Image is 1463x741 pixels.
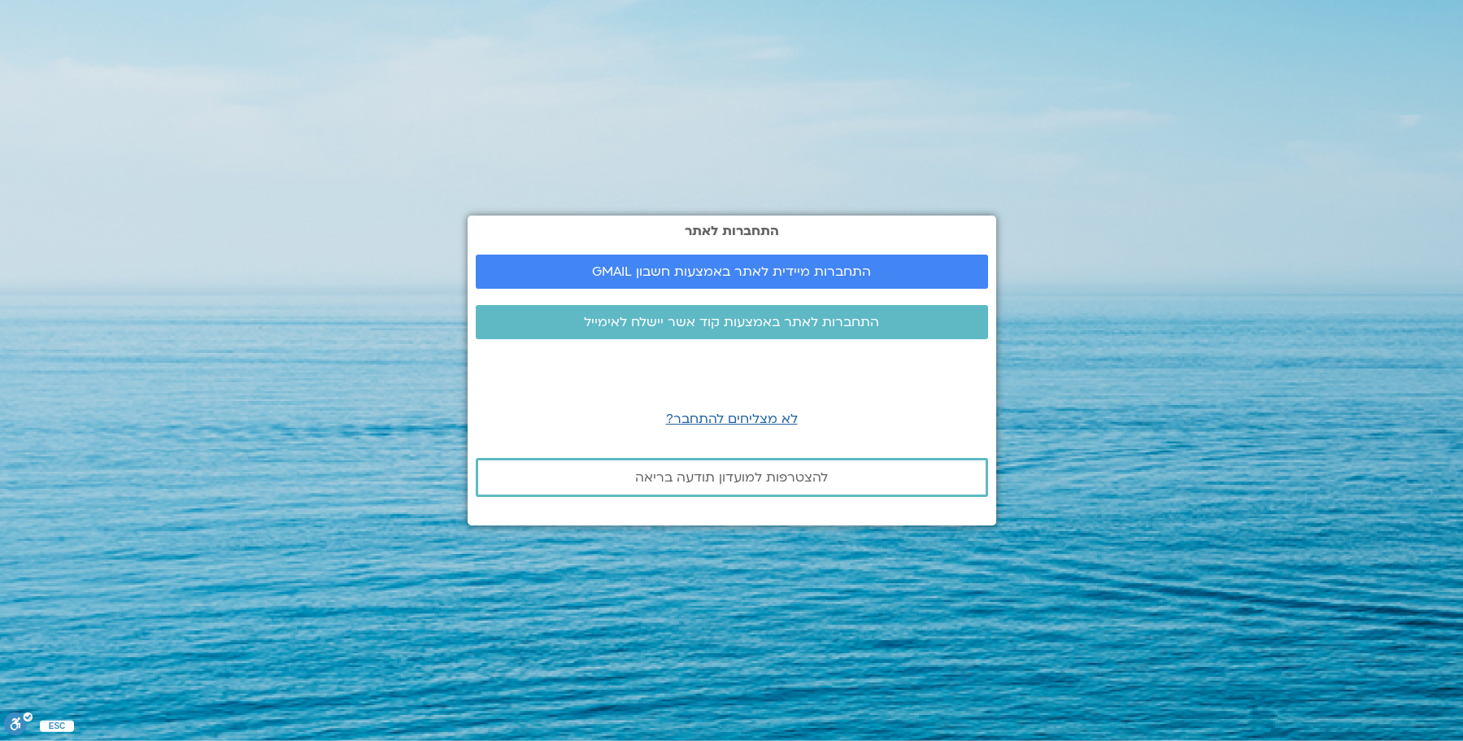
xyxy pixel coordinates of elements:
[635,470,828,485] span: להצטרפות למועדון תודעה בריאה
[584,315,879,329] span: התחברות לאתר באמצעות קוד אשר יישלח לאימייל
[476,255,988,289] a: התחברות מיידית לאתר באמצעות חשבון GMAIL
[476,458,988,497] a: להצטרפות למועדון תודעה בריאה
[666,410,798,428] a: לא מצליחים להתחבר?
[476,224,988,238] h2: התחברות לאתר
[476,305,988,339] a: התחברות לאתר באמצעות קוד אשר יישלח לאימייל
[592,264,871,279] span: התחברות מיידית לאתר באמצעות חשבון GMAIL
